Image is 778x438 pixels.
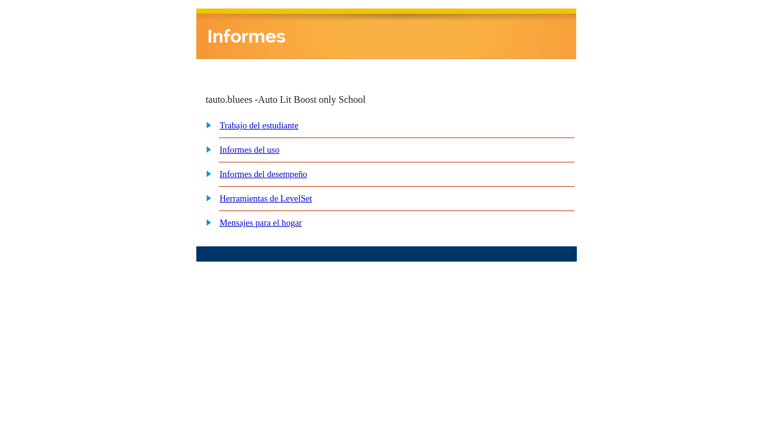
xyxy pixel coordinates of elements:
[196,9,576,59] img: header
[219,145,280,155] a: Informes del uso
[199,192,212,203] img: plus.gif
[199,119,212,130] img: plus.gif
[199,168,212,179] img: plus.gif
[219,193,312,203] a: Herramientas de LevelSet
[205,94,429,105] td: tauto.bluees -
[219,218,302,228] a: Mensajes para el hogar
[199,217,212,228] img: plus.gif
[199,144,212,155] img: plus.gif
[219,169,307,179] a: Informes del desempeño
[219,120,298,130] a: Trabajo del estudiante
[258,94,366,105] nobr: Auto Lit Boost only School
